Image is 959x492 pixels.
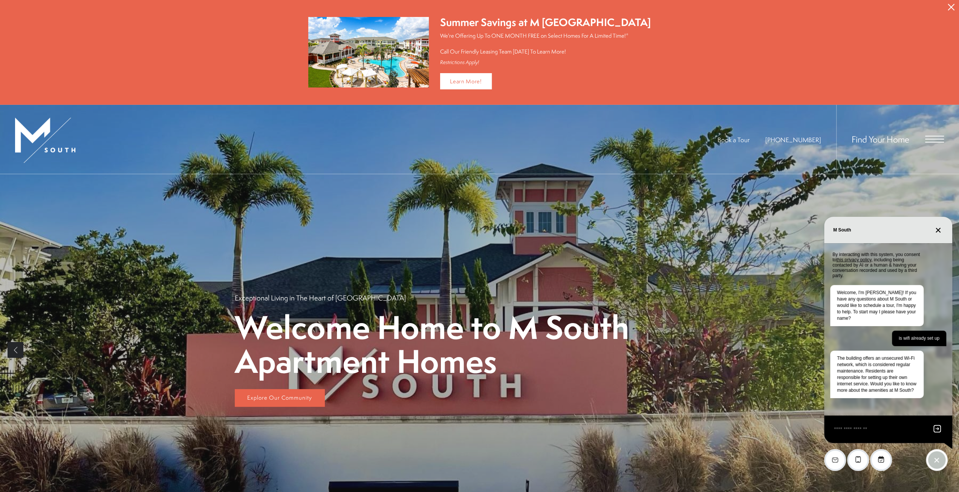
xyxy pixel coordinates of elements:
a: Book a Tour [717,135,749,144]
span: Explore Our Community [247,394,312,402]
img: MSouth [15,118,75,163]
a: Previous [8,342,23,358]
p: Welcome Home to M South Apartment Homes [235,310,725,379]
button: Open Menu [925,136,944,143]
div: Summer Savings at M [GEOGRAPHIC_DATA] [440,15,651,30]
img: Summer Savings at M South Apartments [308,17,429,87]
a: Find Your Home [852,133,909,145]
p: We're Offering Up To ONE MONTH FREE on Select Homes For A Limited Time!* Call Our Friendly Leasin... [440,32,651,55]
div: Restrictions Apply! [440,59,651,66]
a: Learn More! [440,73,492,89]
a: Call Us at 813-570-8014 [765,135,821,144]
span: [PHONE_NUMBER] [765,135,821,144]
a: Explore Our Community [235,389,325,407]
p: Exceptional Living in The Heart of [GEOGRAPHIC_DATA] [235,293,406,303]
